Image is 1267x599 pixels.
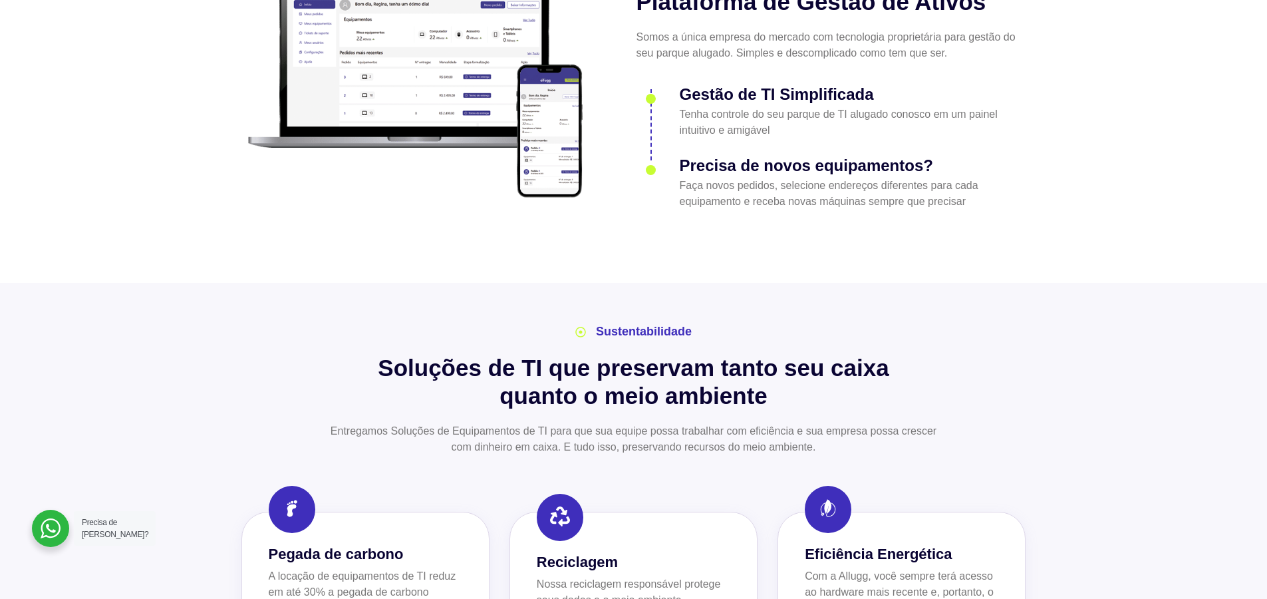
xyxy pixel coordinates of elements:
h3: Precisa de novos equipamentos? [679,154,1020,178]
span: Sustentabilidade [593,323,692,341]
span: Precisa de [PERSON_NAME]? [82,518,148,539]
h3: Reciclagem [537,551,730,573]
h3: Gestão de TI Simplificada [679,83,1020,106]
h2: Soluções de TI que preservam tanto seu caixa quanto o meio ambiente [241,354,1026,410]
iframe: Chat Widget [1200,535,1267,599]
p: Somos a única empresa do mercado com tecnologia proprietária para gestão do seu parque alugado. S... [636,29,1020,61]
p: Entregamos Soluções de Equipamentos de TI para que sua equipe possa trabalhar com eficiência e su... [320,423,948,455]
p: Faça novos pedidos, selecione endereços diferentes para cada equipamento e receba novas máquinas ... [679,178,1020,210]
h3: Pegada de carbono [269,543,462,565]
p: Tenha controle do seu parque de TI alugado conosco em um painel intuitivo e amigável [679,106,1020,138]
div: Widget de chat [1200,535,1267,599]
h3: Eficiência Energética [805,543,998,565]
